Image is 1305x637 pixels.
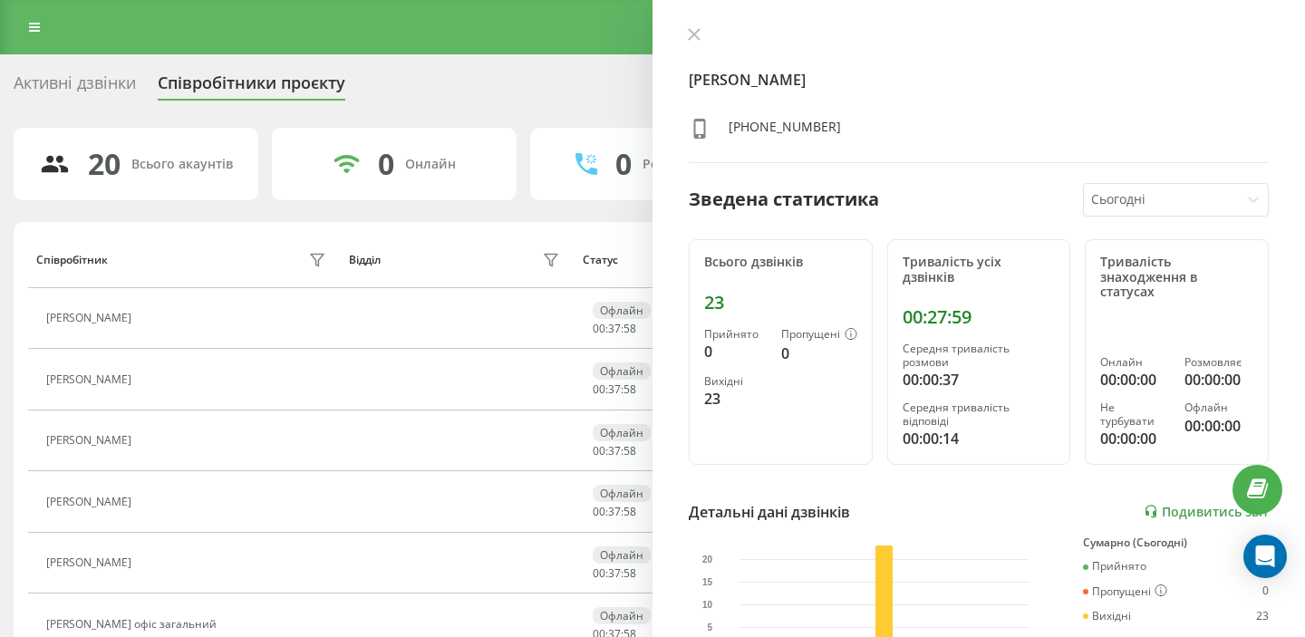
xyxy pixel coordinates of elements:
div: Детальні дані дзвінків [689,501,850,523]
div: Зведена статистика [689,186,879,213]
div: Онлайн [1100,356,1169,369]
div: 23 [704,292,857,314]
span: 00 [593,321,605,336]
div: 0 [378,147,394,181]
span: 00 [593,443,605,458]
div: Вихідні [1083,610,1131,623]
div: 00:00:00 [1184,415,1253,437]
div: Пропущені [1083,584,1167,599]
div: Офлайн [593,302,651,319]
div: Розмовляє [1184,356,1253,369]
div: Середня тривалість відповіді [903,401,1056,428]
div: Офлайн [593,362,651,380]
div: 20 [88,147,121,181]
div: 00:00:14 [903,428,1056,449]
div: [PHONE_NUMBER] [729,118,841,144]
span: 00 [593,565,605,581]
div: Офлайн [593,546,651,564]
a: Подивитись звіт [1144,504,1269,519]
div: Співробітники проєкту [158,73,345,101]
span: 37 [608,565,621,581]
span: 37 [608,321,621,336]
div: Офлайн [1184,401,1253,414]
div: : : [593,445,636,458]
div: Співробітник [36,254,108,266]
div: Офлайн [593,607,651,624]
div: Розмовляють [643,157,730,172]
span: 58 [623,565,636,581]
div: 0 [781,343,857,364]
div: Тривалість усіх дзвінків [903,255,1056,285]
div: 00:00:00 [1184,369,1253,391]
div: Активні дзвінки [14,73,136,101]
div: Середня тривалість розмови [903,343,1056,369]
span: 58 [623,443,636,458]
div: Статус [583,254,618,266]
div: : : [593,506,636,518]
div: Всього дзвінків [704,255,857,270]
text: 5 [708,623,713,632]
div: 23 [704,388,767,410]
span: 37 [608,443,621,458]
div: [PERSON_NAME] [46,496,136,508]
div: 00:00:00 [1100,369,1169,391]
div: [PERSON_NAME] [46,312,136,324]
div: Відділ [349,254,381,266]
div: [PERSON_NAME] [46,434,136,447]
div: Прийнято [1083,560,1146,573]
div: : : [593,323,636,335]
div: : : [593,567,636,580]
div: 23 [1256,610,1269,623]
div: 00:00:00 [1100,428,1169,449]
div: Прийнято [704,328,767,341]
div: 0 [1262,584,1269,599]
text: 15 [702,577,713,587]
div: [PERSON_NAME] [46,556,136,569]
div: 00:00:37 [903,369,1056,391]
div: Онлайн [405,157,456,172]
div: Не турбувати [1100,401,1169,428]
div: Open Intercom Messenger [1243,535,1287,578]
h4: [PERSON_NAME] [689,69,1269,91]
div: [PERSON_NAME] офіс загальний [46,618,221,631]
div: : : [593,383,636,396]
span: 37 [608,381,621,397]
span: 58 [623,321,636,336]
div: Тривалість знаходження в статусах [1100,255,1253,300]
span: 58 [623,381,636,397]
div: 0 [615,147,632,181]
span: 00 [593,504,605,519]
text: 20 [702,555,713,565]
div: [PERSON_NAME] [46,373,136,386]
div: Офлайн [593,424,651,441]
text: 10 [702,600,713,610]
div: Сумарно (Сьогодні) [1083,536,1269,549]
span: 37 [608,504,621,519]
div: Пропущені [781,328,857,343]
div: Всього акаунтів [131,157,233,172]
div: 0 [704,341,767,362]
span: 00 [593,381,605,397]
div: 00:27:59 [903,306,1056,328]
div: Вихідні [704,375,767,388]
div: Офлайн [593,485,651,502]
span: 58 [623,504,636,519]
